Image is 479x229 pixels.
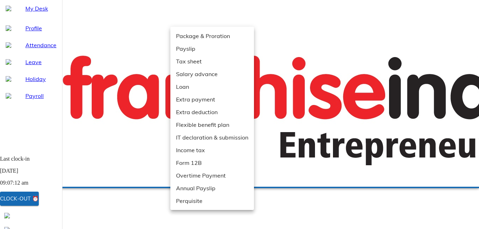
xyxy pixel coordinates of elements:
[170,169,254,182] li: Overtime Payment
[170,144,254,156] li: Income tax
[170,156,254,169] li: Form 12B
[170,118,254,131] li: Flexible benefit plan
[170,42,254,55] li: Payslip
[170,80,254,93] li: Loan
[170,30,254,42] li: Package & Proration
[170,182,254,194] li: Annual Payslip
[170,93,254,106] li: Extra payment
[170,106,254,118] li: Extra deduction
[170,68,254,80] li: Salary advance
[170,131,254,144] li: IT declaration & submission
[170,194,254,207] li: Perquisite
[170,55,254,68] li: Tax sheet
